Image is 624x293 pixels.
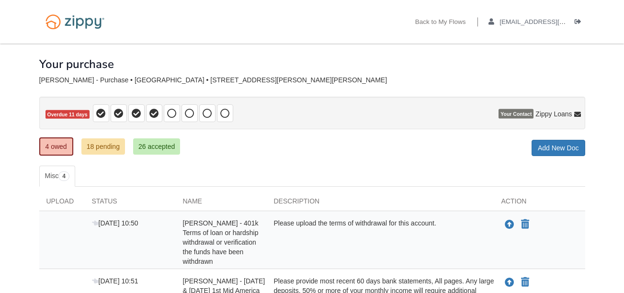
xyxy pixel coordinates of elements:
[92,277,138,285] span: [DATE] 10:51
[499,109,533,119] span: Your Contact
[499,18,609,25] span: andcook84@outlook.com
[504,276,515,289] button: Upload Andrea Reinhart - June & July 2025 1st Mid America CU statements - Transaction history fro...
[415,18,466,28] a: Back to My Flows
[39,196,85,211] div: Upload
[532,140,585,156] a: Add New Doc
[92,219,138,227] span: [DATE] 10:50
[39,137,73,156] a: 4 owed
[575,18,585,28] a: Log out
[58,171,69,181] span: 4
[45,110,90,119] span: Overdue 11 days
[176,196,267,211] div: Name
[39,10,111,34] img: Logo
[183,219,259,265] span: [PERSON_NAME] - 401k Terms of loan or hardship withdrawal or verification the funds have been wit...
[267,218,494,266] div: Please upload the terms of withdrawal for this account.
[39,58,114,70] h1: Your purchase
[267,196,494,211] div: Description
[39,76,585,84] div: [PERSON_NAME] - Purchase • [GEOGRAPHIC_DATA] • [STREET_ADDRESS][PERSON_NAME][PERSON_NAME]
[520,277,530,288] button: Declare Andrea Reinhart - June & July 2025 1st Mid America CU statements - Transaction history fr...
[85,196,176,211] div: Status
[504,218,515,231] button: Upload Andrea Reinhart - 401k Terms of loan or hardship withdrawal or verification the funds have...
[133,138,180,155] a: 26 accepted
[488,18,610,28] a: edit profile
[494,196,585,211] div: Action
[81,138,125,155] a: 18 pending
[520,219,530,230] button: Declare Andrea Reinhart - 401k Terms of loan or hardship withdrawal or verification the funds hav...
[535,109,572,119] span: Zippy Loans
[39,166,75,187] a: Misc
